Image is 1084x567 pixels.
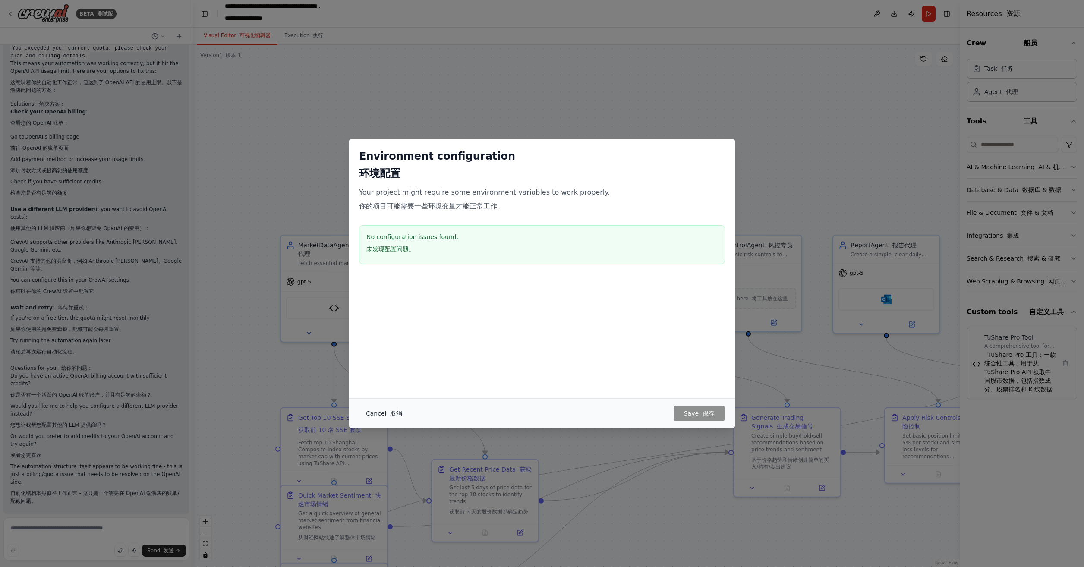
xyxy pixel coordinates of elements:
[359,202,504,210] font: 你的项目可能需要一些环境变量才能正常工作。
[359,149,725,184] h2: Environment configuration
[390,410,402,417] font: 取消
[674,406,725,421] button: Save 保存
[366,233,718,257] h3: No configuration issues found.
[359,406,409,421] button: Cancel 取消
[359,187,725,215] p: Your project might require some environment variables to work properly.
[366,246,415,252] font: 未发现配置问题。
[359,167,400,180] font: 环境配置
[703,410,715,417] font: 保存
